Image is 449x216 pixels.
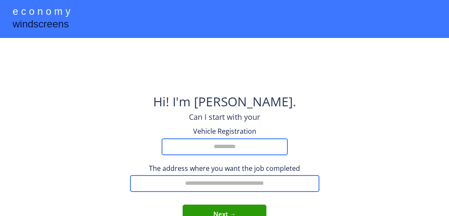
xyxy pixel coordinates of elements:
div: Vehicle Registration [183,127,267,136]
div: e c o n o m y [13,4,70,20]
img: yH5BAEAAAAALAAAAAABAAEAAAIBRAA7 [204,46,246,89]
div: The address where you want the job completed [130,164,319,173]
div: Can I start with your [189,112,260,122]
div: windscreens [13,17,69,33]
div: Hi! I'm [PERSON_NAME]. [153,93,296,112]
